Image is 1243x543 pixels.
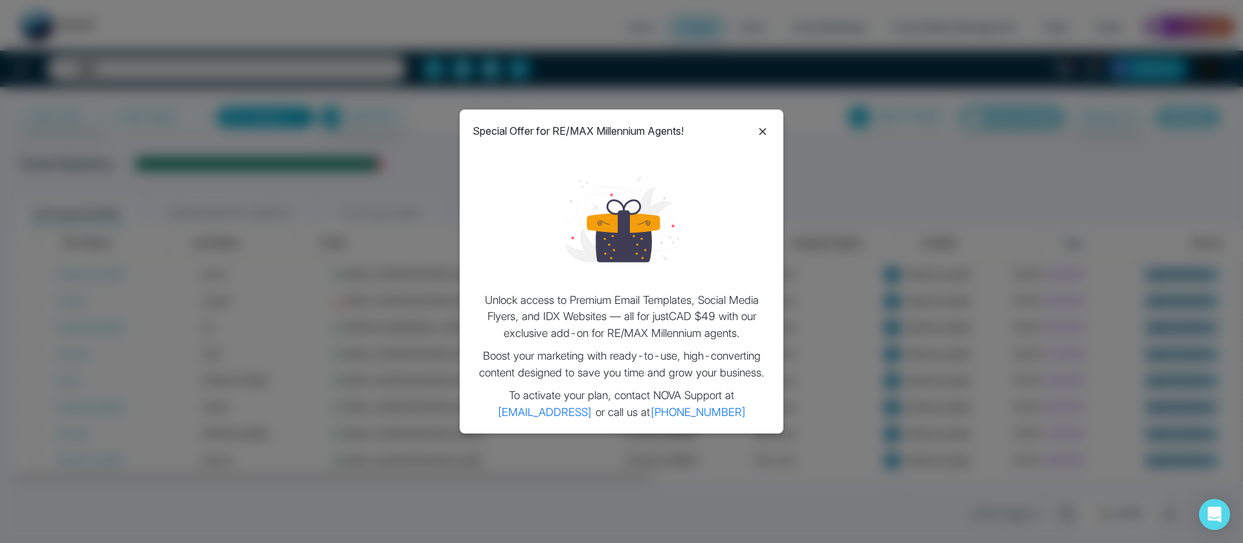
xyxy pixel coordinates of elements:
[473,387,770,421] p: To activate your plan, contact NOVA Support at or call us at
[473,348,770,381] p: Boost your marketing with ready-to-use, high-converting content designed to save you time and gro...
[1199,499,1230,530] div: Open Intercom Messenger
[565,162,678,275] img: loading
[473,123,684,139] p: Special Offer for RE/MAX Millennium Agents!
[497,406,592,419] a: [EMAIL_ADDRESS]
[473,292,770,342] p: Unlock access to Premium Email Templates, Social Media Flyers, and IDX Websites — all for just CA...
[650,406,746,419] a: [PHONE_NUMBER]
